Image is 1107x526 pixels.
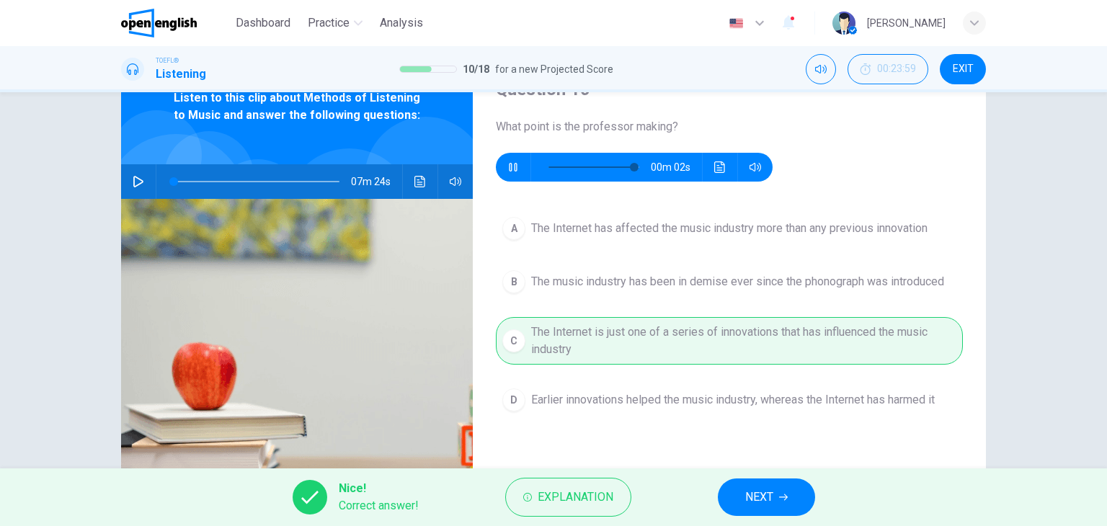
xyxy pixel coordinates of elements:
span: 00m 02s [651,153,702,182]
img: Profile picture [832,12,855,35]
button: Dashboard [230,10,296,36]
img: OpenEnglish logo [121,9,197,37]
span: Explanation [538,487,613,507]
a: OpenEnglish logo [121,9,230,37]
button: Practice [302,10,368,36]
div: [PERSON_NAME] [867,14,946,32]
span: 10 / 18 [463,61,489,78]
button: Explanation [505,478,631,517]
span: TOEFL® [156,55,179,66]
span: Correct answer! [339,497,419,514]
button: Analysis [374,10,429,36]
img: en [727,18,745,29]
button: Click to see the audio transcription [708,153,732,182]
div: Hide [848,54,928,84]
button: NEXT [718,478,815,516]
span: Practice [308,14,350,32]
span: EXIT [953,63,974,75]
span: for a new Projected Score [495,61,613,78]
button: EXIT [940,54,986,84]
div: Mute [806,54,836,84]
span: Listen to this clip about Methods of Listening to Music and answer the following questions: [168,89,426,124]
span: NEXT [745,487,773,507]
h1: Listening [156,66,206,83]
span: Dashboard [236,14,290,32]
button: 00:23:59 [848,54,928,84]
button: Click to see the audio transcription [409,164,432,199]
span: Analysis [380,14,423,32]
span: 00:23:59 [877,63,916,75]
span: 07m 24s [351,164,402,199]
span: What point is the professor making? [496,118,963,135]
span: Nice! [339,480,419,497]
